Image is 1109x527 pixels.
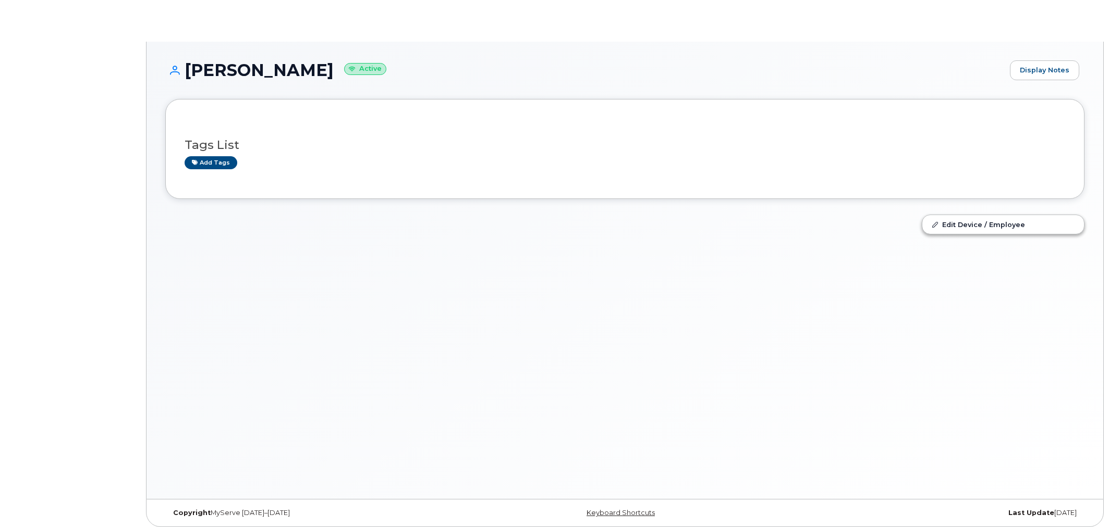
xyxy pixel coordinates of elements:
strong: Last Update [1008,509,1054,517]
div: [DATE] [778,509,1084,517]
div: MyServe [DATE]–[DATE] [165,509,472,517]
a: Add tags [185,156,237,169]
a: Keyboard Shortcuts [587,509,655,517]
h1: [PERSON_NAME] [165,61,1005,79]
a: Display Notes [1010,60,1079,80]
strong: Copyright [173,509,211,517]
a: Edit Device / Employee [922,215,1084,234]
h3: Tags List [185,139,1065,152]
small: Active [344,63,386,75]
